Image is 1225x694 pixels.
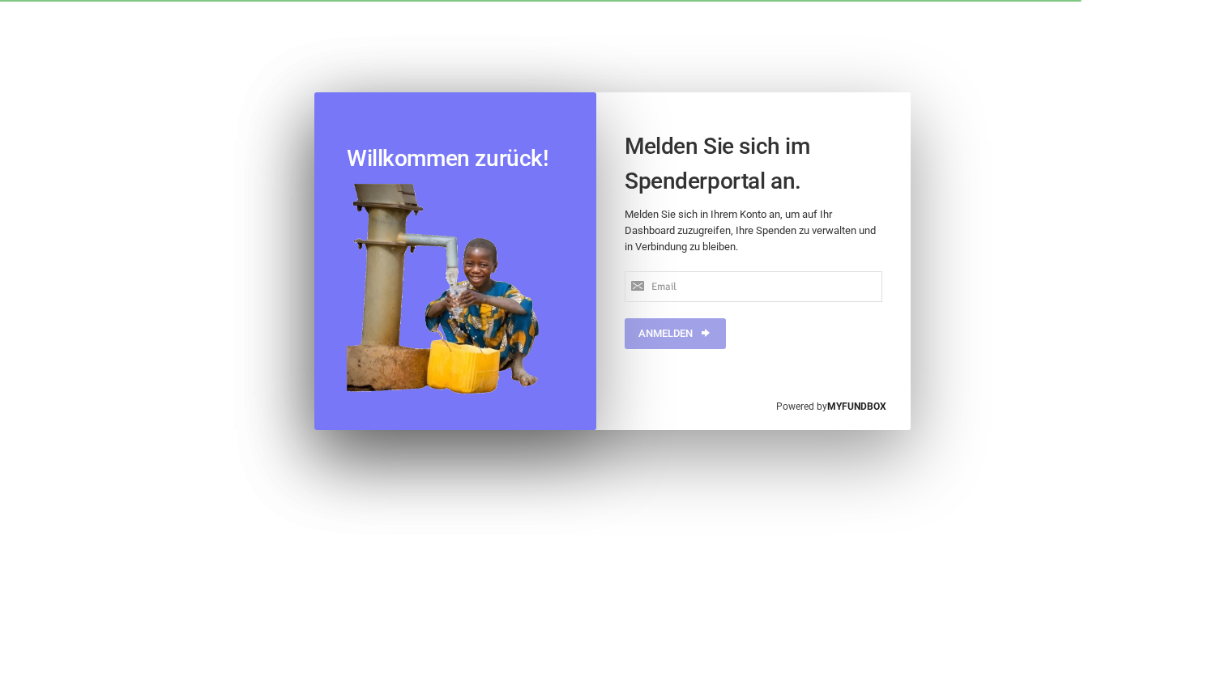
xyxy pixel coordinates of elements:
input: Email [625,271,882,302]
div: Powered by [760,383,903,430]
button: Anmelden [625,318,726,349]
span: Melden Sie sich in Ihrem Konto an, um auf Ihr Dashboard zuzugreifen, Ihre Spenden zu verwalten un... [625,208,876,253]
a: MYFUNDBOX [827,401,886,412]
h2: Melden Sie sich im Spenderportal an. [625,129,882,198]
h2: Willkommen zurück! [347,141,564,176]
img: mc1 [347,184,542,398]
